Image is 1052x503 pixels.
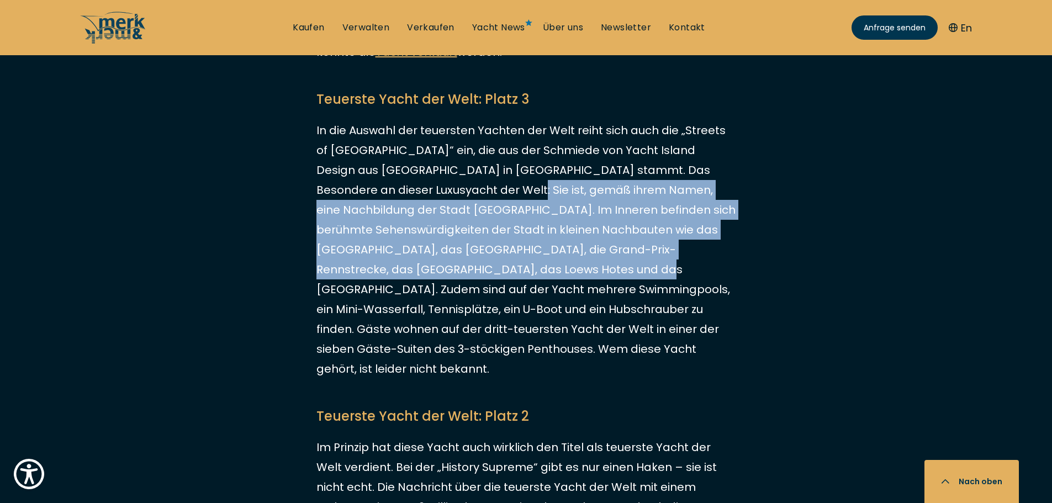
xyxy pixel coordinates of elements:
h2: Teuerste Yacht der Welt: Platz 3 [316,89,736,109]
a: Verkaufen [407,22,454,34]
button: Nach oben [924,460,1019,503]
p: In die Auswahl der teuersten Yachten der Welt reiht sich auch die „Streets of [GEOGRAPHIC_DATA]“ ... [316,120,736,379]
a: Verwalten [342,22,390,34]
span: Anfrage senden [864,22,926,34]
a: Kaufen [293,22,324,34]
button: En [949,20,972,35]
h2: Teuerste Yacht der Welt: Platz 2 [316,406,736,426]
a: Über uns [543,22,583,34]
a: Anfrage senden [852,15,938,40]
a: Newsletter [601,22,651,34]
a: Kontakt [669,22,705,34]
button: Show Accessibility Preferences [11,456,47,492]
a: Yacht News [472,22,525,34]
